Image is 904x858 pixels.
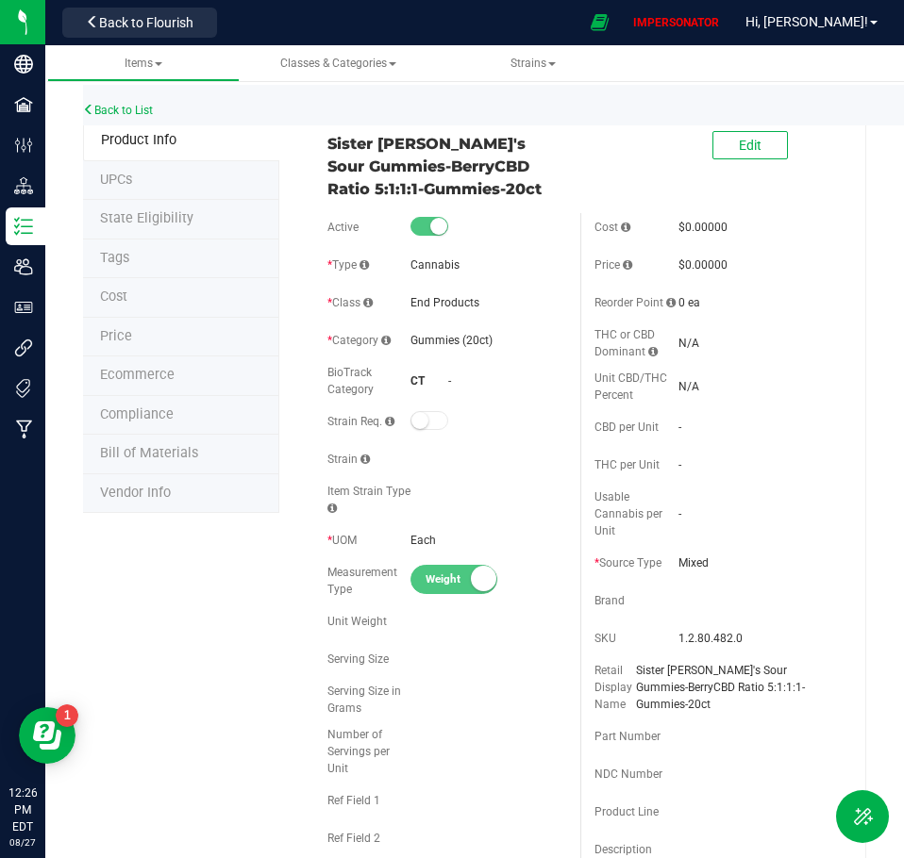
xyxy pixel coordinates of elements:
[14,176,33,195] inline-svg: Distribution
[14,298,33,317] inline-svg: User Roles
[99,15,193,30] span: Back to Flourish
[678,296,700,309] span: 0 ea
[594,371,667,402] span: Unit CBD/THC Percent
[594,458,660,471] span: THC per Unit
[594,328,658,358] span: THC or CBD Dominant
[327,728,390,775] span: Number of Servings per Unit
[594,664,632,711] span: Retail Display Name
[678,421,681,434] span: -
[327,221,359,234] span: Active
[410,534,436,547] span: Each
[83,104,153,117] a: Back to List
[100,210,193,226] span: Tag
[327,652,389,666] span: Serving Size
[8,784,37,835] p: 12:26 PM EDT
[327,794,380,807] span: Ref Field 1
[101,132,176,148] span: Product Info
[327,685,401,715] span: Serving Size in Grams
[594,767,662,781] span: NDC Number
[100,406,174,422] span: Compliance
[327,296,373,309] span: Class
[594,843,652,856] span: Description
[14,55,33,74] inline-svg: Company
[410,372,448,389] div: CT
[14,136,33,155] inline-svg: Configuration
[448,374,451,388] span: -
[511,57,556,70] span: Strains
[327,132,567,200] span: Sister [PERSON_NAME]'s Sour Gummies-BerryCBD Ratio 5:1:1:1-Gummies-20ct
[327,485,410,515] span: Item Strain Type
[327,366,374,396] span: BioTrack Category
[280,57,396,70] span: Classes & Categories
[56,704,78,727] iframe: Resource center unread badge
[100,172,132,188] span: Tag
[678,337,699,350] span: N/A
[327,258,369,272] span: Type
[678,554,834,571] span: Mixed
[678,258,728,272] span: $0.00000
[100,367,175,383] span: Ecommerce
[14,217,33,236] inline-svg: Inventory
[8,835,37,850] p: 08/27
[836,790,889,843] button: Toggle Menu
[327,566,397,596] span: Measurement Type
[578,4,621,41] span: Open Ecommerce Menu
[739,138,762,153] span: Edit
[594,221,630,234] span: Cost
[678,458,681,471] span: -
[745,14,868,29] span: Hi, [PERSON_NAME]!
[327,534,357,547] span: UOM
[594,421,659,434] span: CBD per Unit
[100,328,132,344] span: Price
[14,420,33,438] inline-svg: Manufacturing
[594,296,676,309] span: Reorder Point
[678,380,699,393] span: N/A
[100,445,198,461] span: Bill of Materials
[626,14,727,31] p: IMPERSONATOR
[594,730,661,743] span: Part Number
[410,334,493,347] span: Gummies (20ct)
[327,453,370,466] span: Strain
[100,289,127,305] span: Cost
[327,415,394,428] span: Strain Req.
[100,485,171,501] span: Vendor Info
[678,507,681,520] span: -
[410,296,479,309] span: End Products
[594,632,616,645] span: SKU
[327,334,391,347] span: Category
[14,379,33,398] inline-svg: Tags
[594,490,662,537] span: Usable Cannabis per Unit
[594,594,625,607] span: Brand
[678,630,834,647] span: 1.2.80.482.0
[14,257,33,276] inline-svg: Users
[594,258,632,272] span: Price
[410,258,460,272] span: Cannabis
[100,250,129,266] span: Tag
[14,95,33,114] inline-svg: Facilities
[426,566,511,593] span: Weight
[678,221,728,234] span: $0.00000
[594,805,659,818] span: Product Line
[327,615,387,628] span: Unit Weight
[62,8,217,38] button: Back to Flourish
[125,57,162,70] span: Items
[19,707,75,764] iframe: Resource center
[636,662,834,713] span: Sister [PERSON_NAME]'s Sour Gummies-BerryCBD Ratio 5:1:1:1-Gummies-20ct
[14,338,33,357] inline-svg: Integrations
[594,556,661,569] span: Source Type
[712,131,788,159] button: Edit
[327,832,380,845] span: Ref Field 2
